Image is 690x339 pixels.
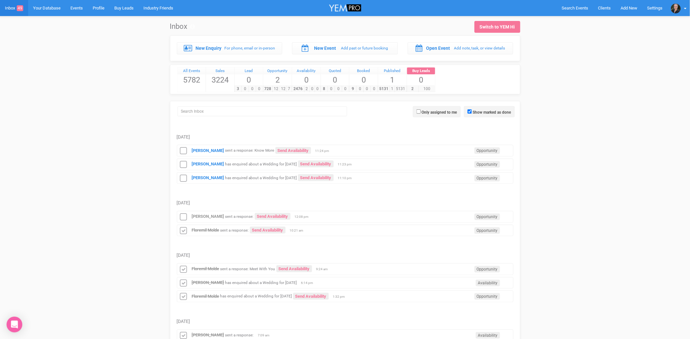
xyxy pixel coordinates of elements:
[192,266,219,271] a: Floremil Molde
[378,67,407,75] a: Published
[378,74,407,85] span: 1
[177,106,347,116] input: Search Inbox
[177,135,513,140] h5: [DATE]
[287,86,292,92] span: 7
[621,6,638,10] span: Add New
[422,109,457,115] label: Only assigned to me
[275,147,311,154] a: Send Availability
[321,67,349,75] a: Quoted
[206,67,234,75] div: Sales
[7,317,22,332] div: Open Intercom Messenger
[290,228,306,233] span: 10:21 am
[562,6,588,10] span: Search Events
[177,67,206,75] a: All Events
[225,333,254,337] small: sent a response:
[475,293,500,300] span: Opportunity
[475,147,500,154] span: Opportunity
[292,67,321,75] div: Availability
[292,42,398,54] a: New Event Add past or future booking
[476,332,500,339] span: Availability
[309,86,315,92] span: 0
[280,86,287,92] span: 12
[293,293,329,300] a: Send Availability
[407,74,436,85] span: 0
[220,228,249,233] small: sent a response:
[225,214,254,219] small: sent a response:
[258,333,274,338] span: 7:09 am
[276,265,312,272] a: Send Availability
[314,45,336,51] label: New Event
[206,74,234,85] span: 3224
[475,266,500,273] span: Opportunity
[224,46,275,50] small: For phone, email or in-person
[341,46,388,50] small: Add past or future booking
[475,21,520,33] a: Switch to YEM Hi
[321,86,328,92] span: 8
[407,86,419,92] span: 2
[272,86,280,92] span: 12
[370,86,378,92] span: 0
[407,67,436,75] a: Buy Leads
[480,24,515,30] div: Switch to YEM Hi
[192,228,219,233] strong: Floremil Molde
[342,86,349,92] span: 0
[177,42,283,54] a: New Enquiry For phone, email or in-person
[295,215,311,219] span: 12:08 pm
[304,86,310,92] span: 2
[170,23,195,30] h1: Inbox
[327,86,335,92] span: 0
[426,45,450,51] label: Open Event
[292,74,321,85] span: 0
[177,253,513,258] h5: [DATE]
[390,86,395,92] span: 1
[475,175,500,181] span: Opportunity
[235,67,263,75] a: Lead
[235,74,263,85] span: 0
[225,162,297,166] small: has enquired about a Wedding for [DATE]
[408,42,513,54] a: Open Event Add note, task, or view details
[349,67,378,75] a: Booked
[192,332,224,337] a: [PERSON_NAME]
[338,162,354,167] span: 11:23 pm
[356,86,364,92] span: 0
[338,176,354,180] span: 11:10 pm
[220,294,292,299] small: has enquired about a Wedding for [DATE]
[177,200,513,205] h5: [DATE]
[473,109,511,115] label: Show marked as done
[475,161,500,168] span: Opportunity
[263,86,273,92] span: 728
[225,148,274,153] small: sent a response: Know More
[349,74,378,85] span: 0
[17,5,23,11] span: 49
[192,161,224,166] strong: [PERSON_NAME]
[255,213,290,220] a: Send Availability
[298,174,334,181] a: Send Availability
[321,74,349,85] span: 0
[256,86,263,92] span: 0
[192,280,224,285] a: [PERSON_NAME]
[316,267,333,272] span: 9:24 am
[192,175,224,180] strong: [PERSON_NAME]
[196,45,221,51] label: New Enquiry
[298,160,334,167] a: Send Availability
[192,148,224,153] strong: [PERSON_NAME]
[263,74,292,85] span: 2
[476,280,500,286] span: Availability
[315,149,332,153] span: 11:24 pm
[475,227,500,234] span: Opportunity
[454,46,505,50] small: Add note, task, or view details
[335,86,342,92] span: 0
[192,214,224,219] a: [PERSON_NAME]
[250,227,286,234] a: Send Availability
[192,294,219,299] a: Floremil Molde
[234,86,242,92] span: 3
